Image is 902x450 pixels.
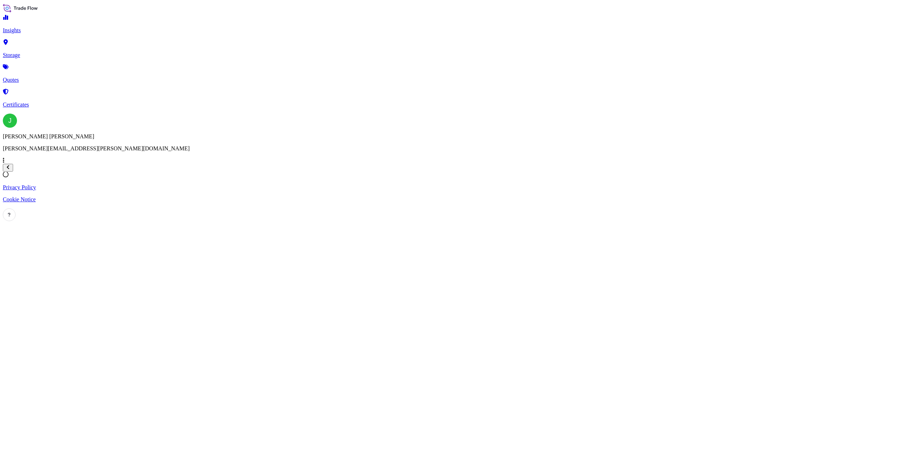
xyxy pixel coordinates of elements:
span: J [8,117,12,124]
a: Cookie Notice [3,196,899,203]
a: Insights [3,15,899,34]
p: Storage [3,52,899,58]
a: Quotes [3,65,899,83]
a: Certificates [3,90,899,108]
p: Insights [3,27,899,34]
p: Quotes [3,77,899,83]
p: Certificates [3,102,899,108]
a: Storage [3,40,899,58]
p: [PERSON_NAME] [PERSON_NAME] [3,133,899,140]
p: [PERSON_NAME][EMAIL_ADDRESS][PERSON_NAME][DOMAIN_NAME] [3,145,899,152]
a: Privacy Policy [3,184,899,191]
div: Loading [3,172,899,179]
